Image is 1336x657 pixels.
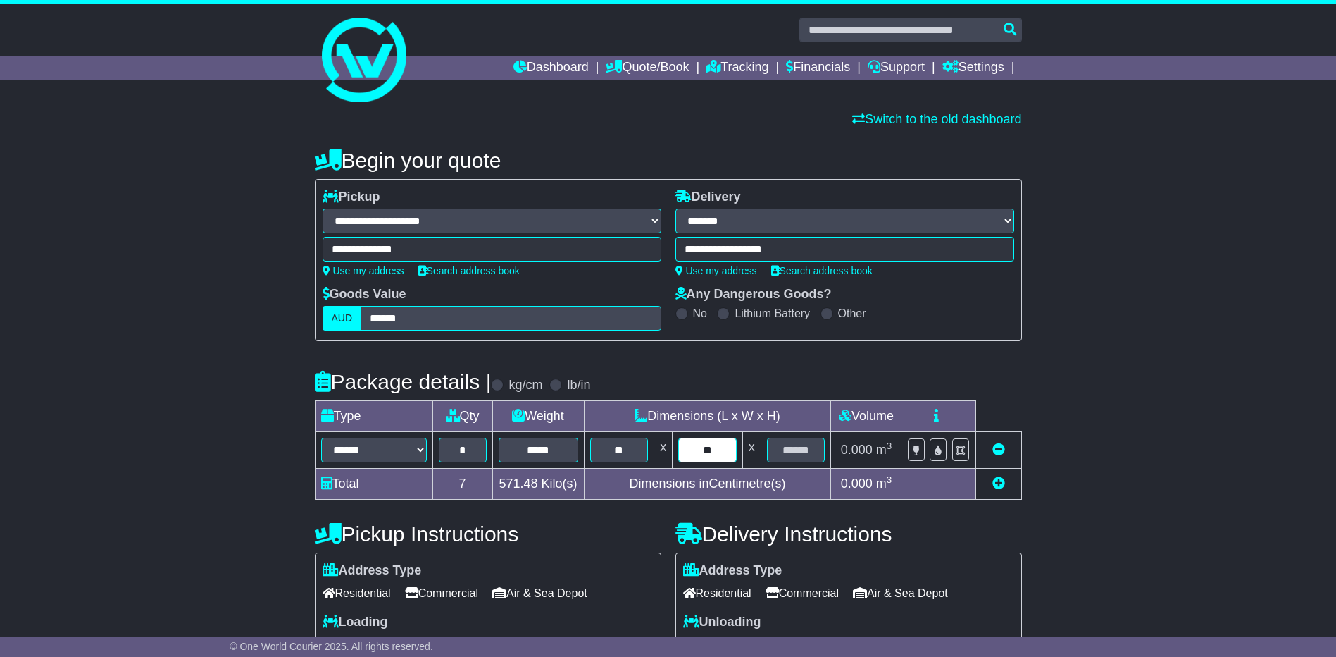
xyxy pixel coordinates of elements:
label: Goods Value [323,287,406,302]
td: Total [315,469,432,500]
label: Loading [323,615,388,630]
label: Unloading [683,615,761,630]
label: Delivery [675,190,741,205]
h4: Package details | [315,370,492,393]
a: Search address book [771,265,873,276]
a: Quote/Book [606,56,689,80]
span: Forklift [683,633,731,655]
a: Use my address [675,265,757,276]
a: Financials [786,56,850,80]
td: Qty [432,401,492,432]
sup: 3 [887,474,892,485]
a: Add new item [992,477,1005,491]
label: Lithium Battery [735,307,810,320]
span: m [876,477,892,491]
h4: Delivery Instructions [675,522,1022,546]
td: Kilo(s) [492,469,584,500]
span: Tail Lift [385,633,434,655]
label: Address Type [323,563,422,579]
a: Use my address [323,265,404,276]
span: 0.000 [841,477,873,491]
a: Switch to the old dashboard [852,112,1021,126]
label: kg/cm [508,378,542,393]
td: Weight [492,401,584,432]
a: Tracking [706,56,768,80]
span: Tail Lift [745,633,794,655]
a: Support [868,56,925,80]
a: Search address book [418,265,520,276]
span: 571.48 [499,477,537,491]
span: m [876,443,892,457]
td: Dimensions (L x W x H) [584,401,831,432]
span: © One World Courier 2025. All rights reserved. [230,641,433,652]
label: Other [838,307,866,320]
label: AUD [323,306,362,331]
span: Commercial [405,582,478,604]
td: x [654,432,673,469]
td: 7 [432,469,492,500]
td: Dimensions in Centimetre(s) [584,469,831,500]
sup: 3 [887,441,892,451]
span: Residential [323,582,391,604]
td: Volume [831,401,901,432]
h4: Pickup Instructions [315,522,661,546]
a: Settings [942,56,1004,80]
span: Forklift [323,633,370,655]
span: Air & Sea Depot [853,582,948,604]
h4: Begin your quote [315,149,1022,172]
label: Any Dangerous Goods? [675,287,832,302]
a: Dashboard [513,56,589,80]
td: x [742,432,761,469]
span: 0.000 [841,443,873,457]
span: Residential [683,582,751,604]
label: No [693,307,707,320]
span: Air & Sea Depot [492,582,587,604]
label: Pickup [323,190,380,205]
a: Remove this item [992,443,1005,457]
span: Commercial [766,582,839,604]
td: Type [315,401,432,432]
label: Address Type [683,563,782,579]
label: lb/in [567,378,590,393]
